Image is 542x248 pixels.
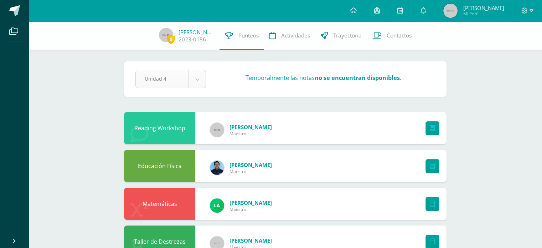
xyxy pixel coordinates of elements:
[210,161,224,175] img: 422b361062f1f40c96a2214a2681f0ab.png
[264,21,315,50] a: Actividades
[229,168,272,174] span: Maestro
[179,36,206,43] a: 2023-0186
[229,123,272,131] a: [PERSON_NAME]
[167,35,175,44] span: 9
[124,188,195,220] div: Matemáticas
[315,74,400,82] strong: no se encuentran disponibles
[145,70,180,87] span: Unidad 4
[210,123,224,137] img: 60x60
[229,131,272,137] span: Maestro
[159,28,173,42] img: 45x45
[367,21,417,50] a: Contactos
[124,112,195,144] div: Reading Workshop
[281,32,310,39] span: Actividades
[229,199,272,206] a: [PERSON_NAME]
[229,237,272,244] a: [PERSON_NAME]
[333,32,362,39] span: Trayectoria
[246,74,401,82] h3: Temporalmente las notas .
[387,32,412,39] span: Contactos
[220,21,264,50] a: Punteos
[229,206,272,212] span: Maestro
[229,161,272,168] a: [PERSON_NAME]
[463,4,504,11] span: [PERSON_NAME]
[124,150,195,182] div: Educación Física
[443,4,458,18] img: 45x45
[136,70,206,88] a: Unidad 4
[315,21,367,50] a: Trayectoria
[210,198,224,213] img: 23ebc151efb5178ba50558fdeb86cd78.png
[463,11,504,17] span: Mi Perfil
[179,29,214,36] a: [PERSON_NAME]
[238,32,259,39] span: Punteos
